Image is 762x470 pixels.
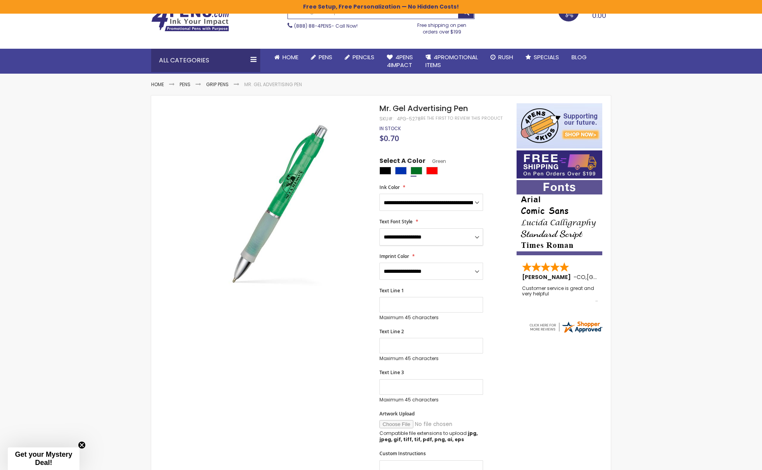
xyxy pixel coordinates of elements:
div: Availability [379,125,401,132]
span: Rush [498,53,513,61]
a: 4Pens4impact [381,49,419,74]
span: Blog [571,53,587,61]
div: Free shipping on pen orders over $199 [409,19,475,35]
span: Pens [319,53,332,61]
span: Text Font Style [379,218,413,225]
div: Get your Mystery Deal!Close teaser [8,447,79,470]
span: In stock [379,125,401,132]
iframe: Google Customer Reviews [698,449,762,470]
span: [GEOGRAPHIC_DATA] [587,273,644,281]
a: 4pens.com certificate URL [528,329,603,336]
span: Text Line 3 [379,369,404,376]
li: Mr. Gel Advertising Pen [244,81,302,88]
span: Custom Instructions [379,450,426,457]
a: Be the first to review this product [421,115,503,121]
span: Text Line 2 [379,328,404,335]
span: - Call Now! [294,23,358,29]
span: Imprint Color [379,253,409,260]
span: Specials [534,53,559,61]
strong: SKU [379,115,394,122]
img: 4pens 4 kids [517,103,602,148]
span: [PERSON_NAME] [522,273,573,281]
p: Maximum 45 characters [379,397,483,403]
a: Rush [484,49,519,66]
a: Pencils [339,49,381,66]
img: Free shipping on orders over $199 [517,150,602,178]
span: Get your Mystery Deal! [15,451,72,466]
p: Compatible file extensions to upload: [379,430,483,443]
a: 4PROMOTIONALITEMS [419,49,484,74]
span: - , [573,273,644,281]
span: Mr. Gel Advertising Pen [379,103,468,114]
span: Artwork Upload [379,410,415,417]
a: Grip Pens [206,81,229,88]
img: 4pens.com widget logo [528,320,603,334]
span: Home [282,53,298,61]
span: 4Pens 4impact [387,53,413,69]
a: Pens [180,81,190,88]
a: Specials [519,49,565,66]
span: Text Line 1 [379,287,404,294]
span: Ink Color [379,184,400,191]
div: Red [426,167,438,175]
img: 4Pens Custom Pens and Promotional Products [151,7,229,32]
div: Blue [395,167,407,175]
div: All Categories [151,49,260,72]
a: Home [151,81,164,88]
span: Select A Color [379,157,425,167]
span: Green [425,158,446,164]
div: 4PG-5278 [397,116,421,122]
p: Maximum 45 characters [379,315,483,321]
span: 4PROMOTIONAL ITEMS [425,53,478,69]
img: font-personalization-examples [517,180,602,255]
span: Pencils [353,53,374,61]
p: Maximum 45 characters [379,355,483,362]
span: $0.70 [379,133,399,143]
button: Close teaser [78,441,86,449]
span: CO [577,273,586,281]
a: Blog [565,49,593,66]
a: (888) 88-4PENS [294,23,332,29]
div: Customer service is great and very helpful [522,286,598,302]
div: Black [379,167,391,175]
img: mr-gel-advertising-pens-green_1.jpg [191,115,369,293]
strong: jpg, jpeg, gif, tiff, tif, pdf, png, ai, eps [379,430,478,443]
div: Green [411,167,422,175]
a: Pens [305,49,339,66]
a: Home [268,49,305,66]
span: 0.00 [592,11,606,20]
